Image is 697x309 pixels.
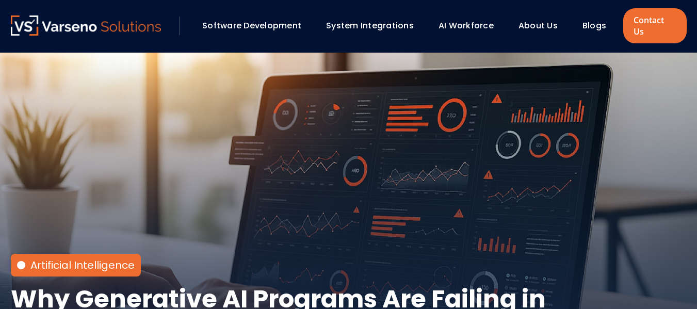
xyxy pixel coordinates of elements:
[197,17,316,35] div: Software Development
[326,20,414,31] a: System Integrations
[202,20,301,31] a: Software Development
[513,17,572,35] div: About Us
[582,20,606,31] a: Blogs
[433,17,508,35] div: AI Workforce
[30,258,135,272] a: Artificial Intelligence
[623,8,686,43] a: Contact Us
[11,15,161,36] img: Varseno Solutions – Product Engineering & IT Services
[321,17,428,35] div: System Integrations
[439,20,494,31] a: AI Workforce
[577,17,621,35] div: Blogs
[518,20,558,31] a: About Us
